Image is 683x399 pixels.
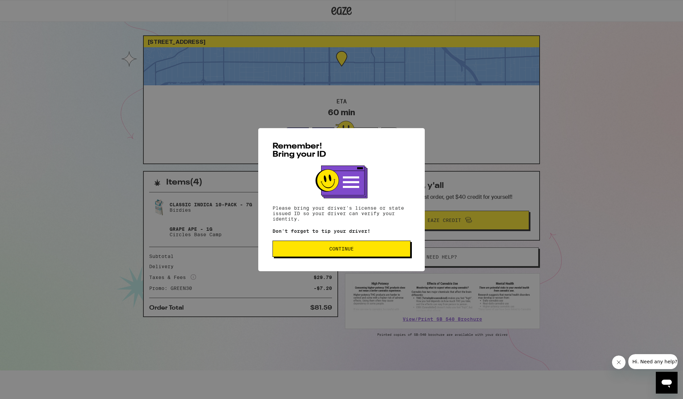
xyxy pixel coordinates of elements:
p: Don't forget to tip your driver! [273,228,410,234]
button: Continue [273,241,410,257]
span: Remember! Bring your ID [273,142,326,159]
iframe: Message from company [628,354,678,369]
p: Please bring your driver's license or state issued ID so your driver can verify your identity. [273,205,410,222]
iframe: Close message [612,355,626,369]
span: Continue [329,246,354,251]
iframe: Button to launch messaging window [656,372,678,394]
